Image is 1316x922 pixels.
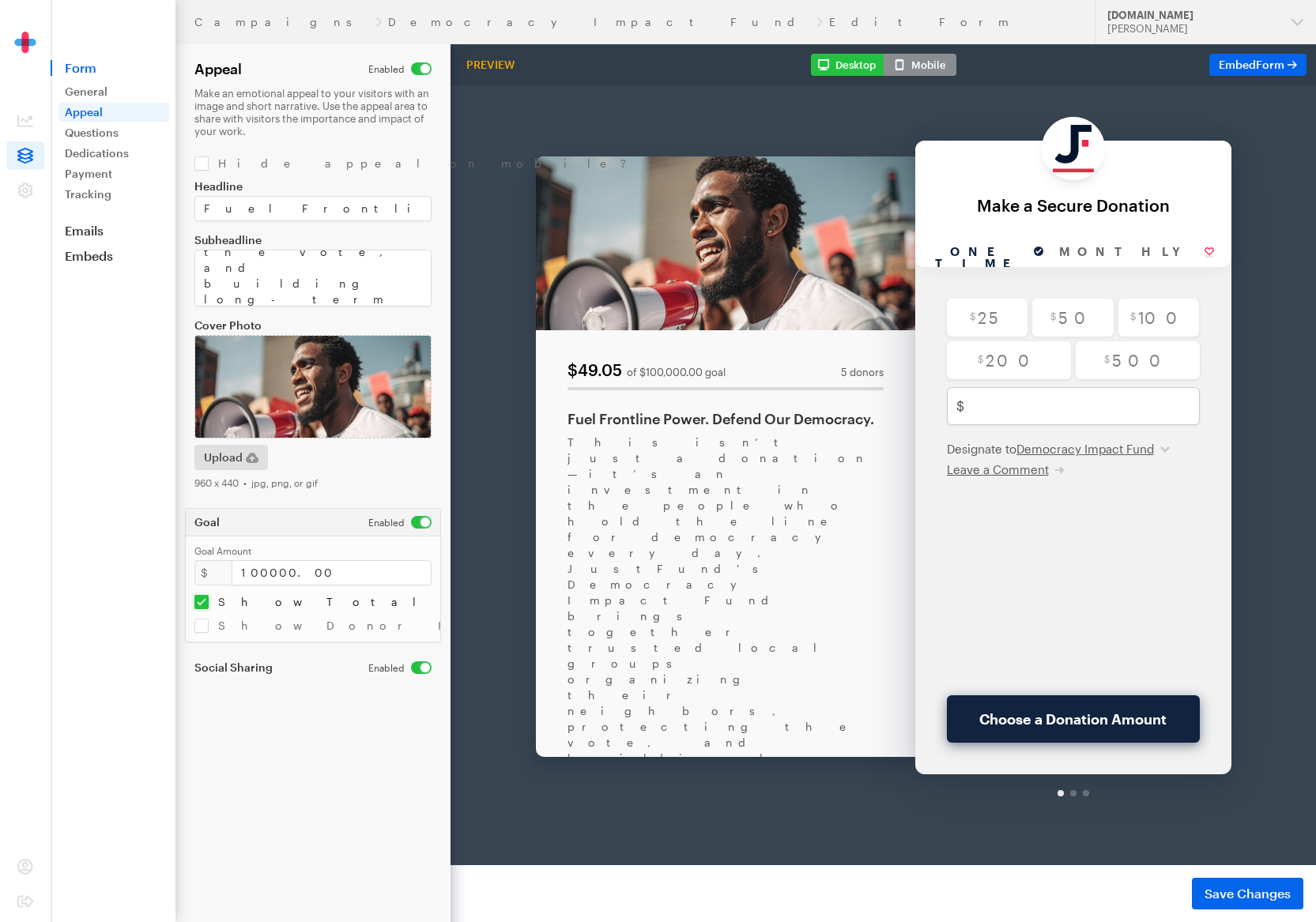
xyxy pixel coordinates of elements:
[1107,9,1279,22] div: [DOMAIN_NAME]
[85,71,465,245] img: cover.jpg
[194,335,432,438] img: cover.jpg
[1205,884,1291,903] span: Save Changes
[496,376,614,392] button: Leave a Comment
[194,16,369,28] a: Campaigns
[58,164,169,183] a: Payment
[58,82,169,101] a: General
[884,54,956,76] button: Mobile
[176,282,275,292] div: of $100,000.00 goal
[194,661,349,674] label: Social Sharing
[51,223,175,239] a: Emails
[58,144,169,163] a: Dedications
[1209,54,1307,76] a: EmbedForm
[194,250,432,307] textarea: This isn’t just a donation—it’s an investment in the people who hold the line for democracy every...
[1107,22,1279,36] div: [PERSON_NAME]
[194,545,432,557] label: Goal Amount
[194,445,268,470] button: Upload
[117,277,172,292] div: $49.05
[204,448,243,467] span: Upload
[117,324,433,343] div: Fuel Frontline Power. Defend Our Democracy.
[58,103,169,122] a: Appeal
[194,60,242,77] h2: Appeal
[194,234,432,246] label: Subheadline
[496,356,749,371] div: Designate to
[58,185,169,204] a: Tracking
[194,476,432,489] div: 960 x 440 • jpg, png, or gif
[58,123,169,142] a: Questions
[51,60,175,76] span: Form
[194,319,432,332] label: Cover Photo
[1192,878,1303,909] button: Save Changes
[194,180,432,193] label: Headline
[1219,58,1284,71] span: Embed
[194,87,432,137] p: Make an emotional appeal to your visitors with an image and short narrative. Use the appeal area ...
[51,248,175,264] a: Embeds
[390,282,433,292] span: 5 donors
[194,516,220,529] div: Goal
[388,16,810,28] a: Democracy Impact Fund
[460,58,521,72] div: Preview
[496,377,598,391] span: Leave a Comment
[194,560,232,585] div: $
[481,111,765,129] div: Make a Secure Donation
[1256,58,1284,71] span: Form
[496,610,749,657] button: Choose a Donation Amount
